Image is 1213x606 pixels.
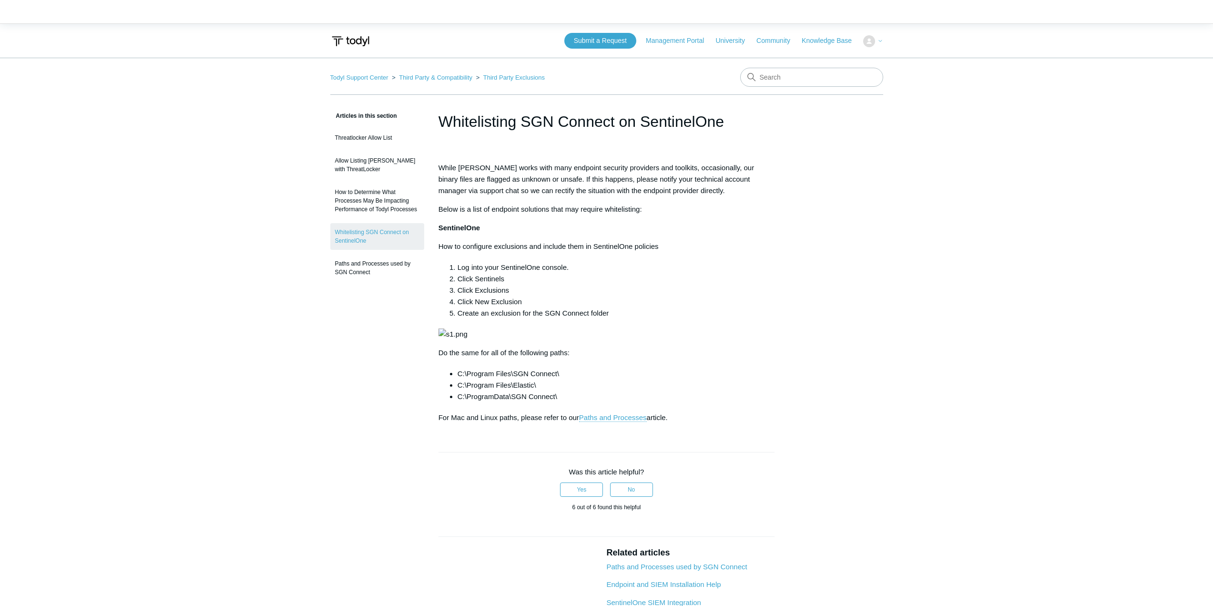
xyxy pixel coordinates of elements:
a: Allow Listing [PERSON_NAME] with ThreatLocker [330,152,424,178]
li: Todyl Support Center [330,74,390,81]
span: Click Exclusions [458,286,509,294]
h1: Whitelisting SGN Connect on SentinelOne [438,110,775,133]
a: Paths and Processes used by SGN Connect [330,255,424,281]
img: Todyl Support Center Help Center home page [330,32,371,50]
input: Search [740,68,883,87]
p: Whitelisting SGN Connect on SentinelOne [438,347,775,359]
li: Third Party Exclusions [474,74,545,81]
button: This article was helpful [560,483,603,497]
span: Below is a list of endpoint solutions that may require whitelisting: [438,205,642,213]
p: For Mac and Linux paths, please refer to our article. [438,412,775,423]
li: C:\Program Files\SGN Connect\ [458,368,775,380]
span: Log into your SentinelOne console. [458,263,569,271]
span: 6 out of 6 found this helpful [572,504,641,511]
span: Create an exclusion for the SGN Connect folder [458,309,609,317]
a: Threatlocker Allow List [330,129,424,147]
span: While [PERSON_NAME] works with many endpoint security providers and toolkits, occasionally, our b... [438,164,754,195]
img: s1.png [438,329,468,340]
span: SentinelOne [438,224,480,232]
span: Click Sentinels [458,275,504,283]
a: Third Party Exclusions [483,74,545,81]
a: Knowledge Base [802,36,861,46]
a: Whitelisting SGN Connect on SentinelOne [330,223,424,250]
a: Submit a Request [564,33,636,49]
a: Endpoint and SIEM Installation Help [606,580,721,588]
a: Management Portal [646,36,714,46]
span: Click New Exclusion [458,298,522,306]
span: Articles in this section [330,113,397,119]
a: Paths and Processes [579,413,647,422]
a: Todyl Support Center [330,74,388,81]
span: How to configure exclusions and include them in SentinelOne policies [438,242,659,250]
a: How to Determine What Processes May Be Impacting Performance of Todyl Processes [330,183,424,218]
h2: Related articles [606,546,775,559]
li: C:\ProgramData\SGN Connect\ [458,391,775,402]
a: Community [756,36,800,46]
span: Was this article helpful? [569,468,644,476]
a: Third Party & Compatibility [399,74,472,81]
li: C:\Program Files\Elastic\ [458,380,775,391]
a: University [715,36,754,46]
li: Third Party & Compatibility [390,74,474,81]
button: This article was not helpful [610,483,653,497]
a: Paths and Processes used by SGN Connect [606,563,747,571]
